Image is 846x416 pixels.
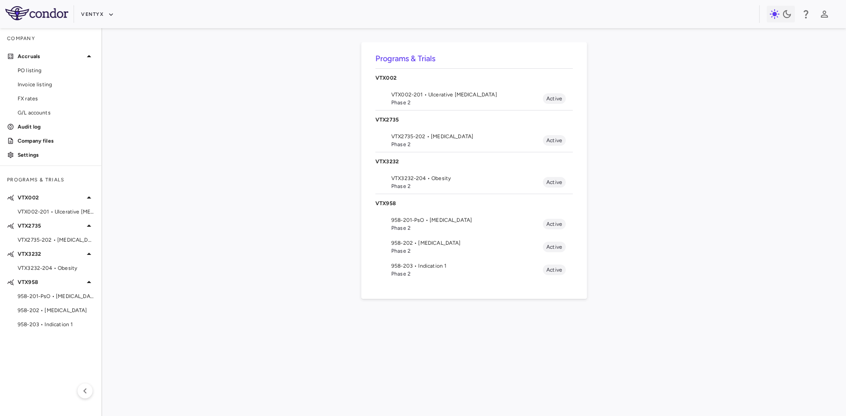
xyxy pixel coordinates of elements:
[391,182,543,190] span: Phase 2
[18,320,94,328] span: 958-203 • Indication 1
[18,264,94,272] span: VTX3232-204 • Obesity
[18,66,94,74] span: PO listing
[391,99,543,107] span: Phase 2
[18,81,94,88] span: Invoice listing
[18,109,94,117] span: G/L accounts
[18,151,94,159] p: Settings
[375,194,573,213] div: VTX958
[391,91,543,99] span: VTX002-201 • Ulcerative [MEDICAL_DATA]
[18,123,94,131] p: Audit log
[375,53,573,65] h6: Programs & Trials
[391,239,543,247] span: 958-202 • [MEDICAL_DATA]
[543,95,566,103] span: Active
[375,116,573,124] p: VTX2735
[391,140,543,148] span: Phase 2
[375,258,573,281] li: 958-203 • Indication 1Phase 2Active
[375,110,573,129] div: VTX2735
[391,224,543,232] span: Phase 2
[391,247,543,255] span: Phase 2
[18,306,94,314] span: 958-202 • [MEDICAL_DATA]
[18,250,84,258] p: VTX3232
[375,199,573,207] p: VTX958
[375,129,573,152] li: VTX2735-202 • [MEDICAL_DATA]Phase 2Active
[18,278,84,286] p: VTX958
[543,243,566,251] span: Active
[543,136,566,144] span: Active
[375,69,573,87] div: VTX002
[18,194,84,202] p: VTX002
[375,158,573,166] p: VTX3232
[391,262,543,270] span: 958-203 • Indication 1
[375,171,573,194] li: VTX3232-204 • ObesityPhase 2Active
[18,222,84,230] p: VTX2735
[543,220,566,228] span: Active
[391,133,543,140] span: VTX2735-202 • [MEDICAL_DATA]
[18,236,94,244] span: VTX2735-202 • [MEDICAL_DATA]
[543,266,566,274] span: Active
[391,270,543,278] span: Phase 2
[375,236,573,258] li: 958-202 • [MEDICAL_DATA]Phase 2Active
[18,95,94,103] span: FX rates
[81,7,114,22] button: Ventyx
[391,216,543,224] span: 958-201-PsO • [MEDICAL_DATA]
[375,213,573,236] li: 958-201-PsO • [MEDICAL_DATA]Phase 2Active
[375,152,573,171] div: VTX3232
[18,292,94,300] span: 958-201-PsO • [MEDICAL_DATA]
[18,52,84,60] p: Accruals
[5,6,68,20] img: logo-full-SnFGN8VE.png
[18,137,94,145] p: Company files
[543,178,566,186] span: Active
[18,208,94,216] span: VTX002-201 • Ulcerative [MEDICAL_DATA]
[375,74,573,82] p: VTX002
[375,87,573,110] li: VTX002-201 • Ulcerative [MEDICAL_DATA]Phase 2Active
[391,174,543,182] span: VTX3232-204 • Obesity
